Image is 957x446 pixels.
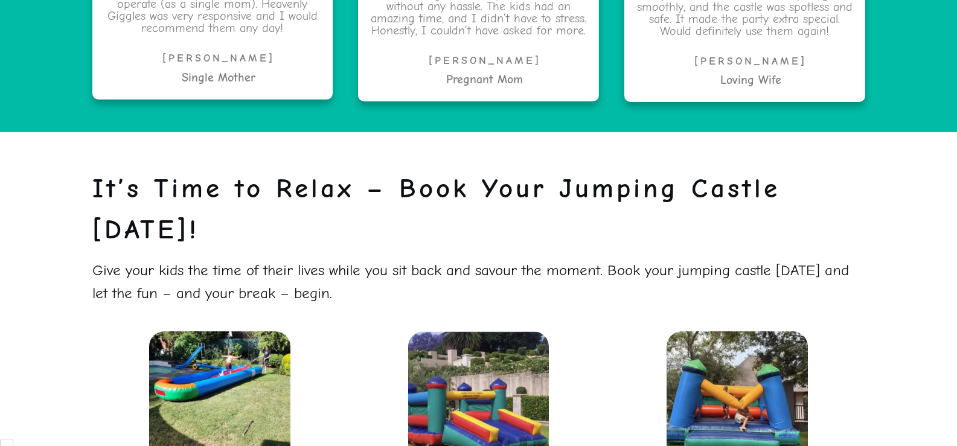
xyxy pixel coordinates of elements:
[92,168,865,259] p: It’s Time to Relax – Book Your Jumping Castle [DATE]!
[446,72,523,86] strong: Pregnant Mom
[370,51,599,71] p: [PERSON_NAME]
[720,73,781,87] strong: Loving Wife
[636,52,865,71] p: [PERSON_NAME]
[182,71,255,84] strong: Single Mother
[104,49,333,68] p: [PERSON_NAME]
[92,261,849,302] span: Give your kids the time of their lives while you sit back and savour the moment. Book your jumpin...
